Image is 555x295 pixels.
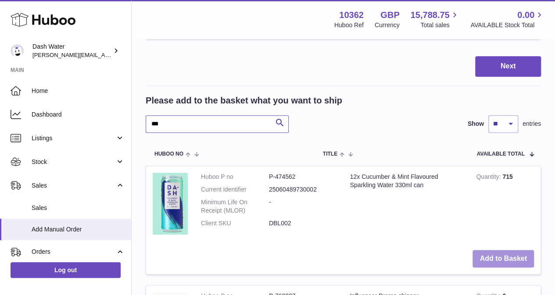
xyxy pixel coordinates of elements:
[477,151,525,157] span: AVAILABLE Total
[344,166,470,243] td: 12x Cucumber & Mint Flavoured Sparkling Water 330ml can
[375,21,400,29] div: Currency
[11,44,24,57] img: sophie@dash-water.com
[32,181,115,190] span: Sales
[32,51,176,58] span: [PERSON_NAME][EMAIL_ADDRESS][DOMAIN_NAME]
[517,9,534,21] span: 0.00
[476,173,502,182] strong: Quantity
[32,158,115,166] span: Stock
[32,43,111,59] div: Dash Water
[468,120,484,128] label: Show
[469,166,541,243] td: 715
[470,21,544,29] span: AVAILABLE Stock Total
[154,151,183,157] span: Huboo no
[380,9,399,21] strong: GBP
[420,21,459,29] span: Total sales
[201,185,269,194] dt: Current identifier
[269,185,337,194] dd: 25060489730002
[339,9,364,21] strong: 10362
[32,248,115,256] span: Orders
[201,219,269,227] dt: Client SKU
[269,173,337,181] dd: P-474562
[11,262,121,278] a: Log out
[146,95,342,107] h2: Please add to the basket what you want to ship
[201,198,269,215] dt: Minimum Life On Receipt (MLOR)
[410,9,459,29] a: 15,788.75 Total sales
[32,204,125,212] span: Sales
[201,173,269,181] dt: Huboo P no
[153,173,188,234] img: 12x Cucumber & Mint Flavoured Sparkling Water 330ml can
[32,110,125,119] span: Dashboard
[410,9,449,21] span: 15,788.75
[470,9,544,29] a: 0.00 AVAILABLE Stock Total
[32,87,125,95] span: Home
[269,198,337,215] dd: -
[269,219,337,227] dd: DBL002
[473,250,534,268] button: Add to Basket
[32,134,115,142] span: Listings
[323,151,337,157] span: Title
[523,120,541,128] span: entries
[475,56,541,77] button: Next
[334,21,364,29] div: Huboo Ref
[32,225,125,234] span: Add Manual Order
